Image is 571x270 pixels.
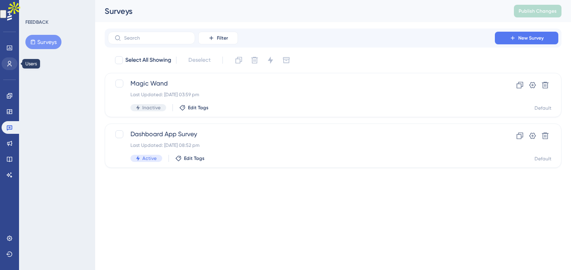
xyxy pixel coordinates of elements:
div: Default [535,105,552,111]
button: Deselect [181,53,218,67]
button: Edit Tags [179,105,209,111]
div: FEEDBACK [25,19,48,25]
input: Search [124,35,188,41]
span: Dashboard App Survey [130,129,472,139]
span: Deselect [188,55,211,65]
button: Filter [198,32,238,44]
span: Magic Wand [130,79,472,88]
span: Edit Tags [184,155,205,162]
button: Edit Tags [175,155,205,162]
div: Last Updated: [DATE] 03:59 pm [130,91,472,98]
button: New Survey [495,32,558,44]
button: Surveys [25,35,61,49]
div: Default [535,156,552,162]
span: Active [142,155,157,162]
span: Filter [217,35,228,41]
span: Select All Showing [125,55,171,65]
span: Inactive [142,105,161,111]
span: Edit Tags [188,105,209,111]
span: New Survey [518,35,544,41]
div: Last Updated: [DATE] 08:52 pm [130,142,472,148]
